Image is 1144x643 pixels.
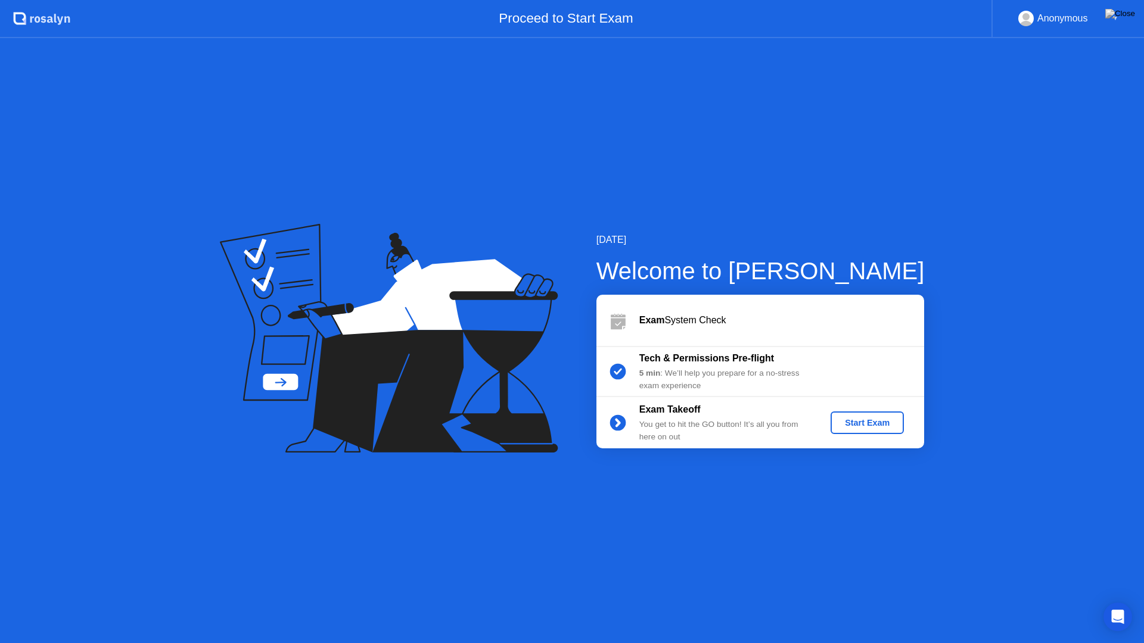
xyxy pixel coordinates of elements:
div: [DATE] [596,233,925,247]
div: Start Exam [835,418,899,427]
div: : We’ll help you prepare for a no-stress exam experience [639,367,811,392]
b: Tech & Permissions Pre-flight [639,353,774,363]
div: Welcome to [PERSON_NAME] [596,253,925,289]
img: Close [1105,9,1135,18]
b: Exam [639,315,665,325]
b: 5 min [639,369,661,377]
div: You get to hit the GO button! It’s all you from here on out [639,419,811,443]
div: Open Intercom Messenger [1103,603,1132,631]
div: Anonymous [1037,11,1088,26]
button: Start Exam [831,411,904,434]
b: Exam Takeoff [639,404,701,414]
div: System Check [639,313,924,327]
